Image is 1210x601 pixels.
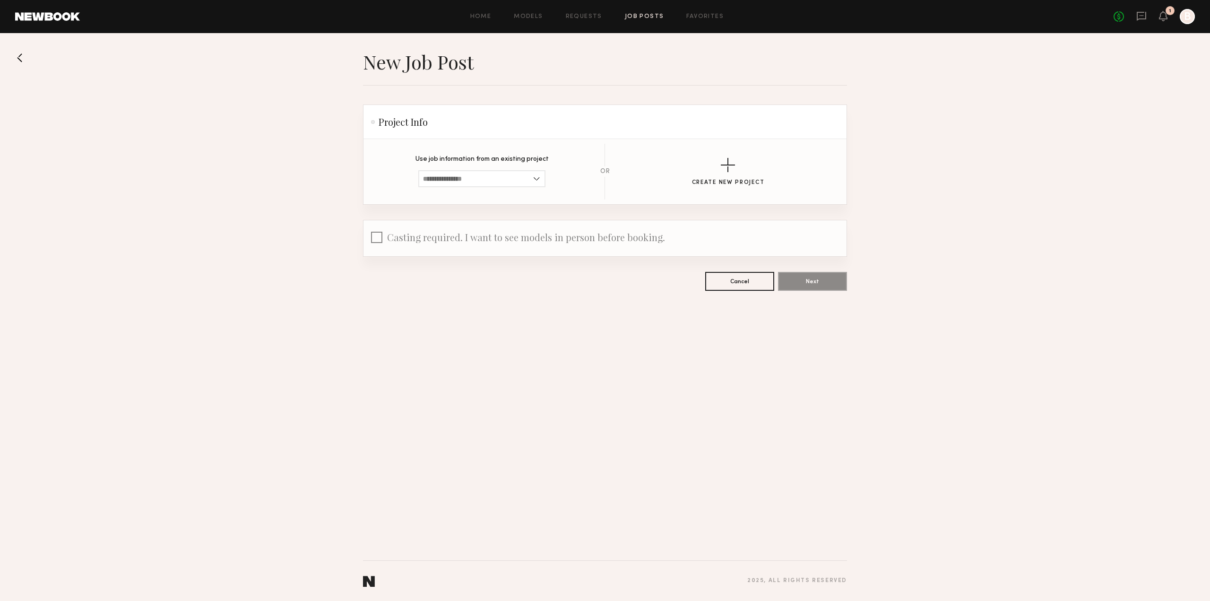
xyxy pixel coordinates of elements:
div: OR [600,168,610,175]
div: 2025 , all rights reserved [747,578,847,584]
a: Home [470,14,492,20]
div: Create New Project [692,180,765,186]
div: 1 [1169,9,1171,14]
button: Create New Project [692,158,765,186]
a: Favorites [686,14,724,20]
span: Casting required. I want to see models in person before booking. [387,231,665,244]
button: Cancel [705,272,774,291]
h2: Project Info [371,116,428,128]
h1: New Job Post [363,50,474,74]
a: Requests [566,14,602,20]
p: Use job information from an existing project [415,156,549,163]
a: Job Posts [625,14,664,20]
a: Models [514,14,543,20]
a: B [1180,9,1195,24]
button: Next [778,272,847,291]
